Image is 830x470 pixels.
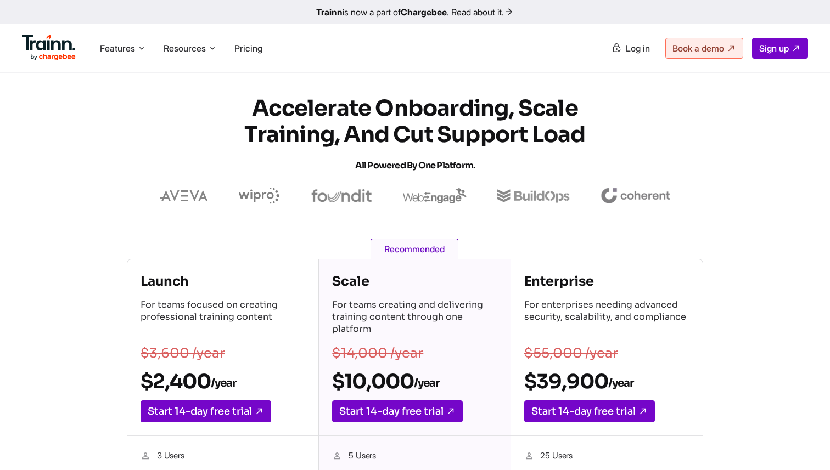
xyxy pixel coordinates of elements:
[524,369,689,394] h2: $39,900
[371,239,458,259] span: Recommended
[22,35,76,61] img: Trainn Logo
[759,43,789,54] span: Sign up
[775,417,830,470] iframe: Chat Widget
[234,43,262,54] a: Pricing
[605,38,657,58] a: Log in
[665,38,743,59] a: Book a demo
[672,43,724,54] span: Book a demo
[141,273,305,290] h4: Launch
[524,345,618,361] s: $55,000 /year
[332,345,423,361] s: $14,000 /year
[332,369,497,394] h2: $10,000
[626,43,650,54] span: Log in
[100,42,135,54] span: Features
[239,188,280,204] img: wipro logo
[401,7,447,18] b: Chargebee
[164,42,206,54] span: Resources
[332,400,463,422] a: Start 14-day free trial
[332,273,497,290] h4: Scale
[355,160,475,171] span: All Powered by One Platform.
[608,376,633,390] sub: /year
[217,95,613,179] h1: Accelerate Onboarding, Scale Training, and Cut Support Load
[524,299,689,337] p: For enterprises needing advanced security, scalability, and compliance
[141,400,271,422] a: Start 14-day free trial
[141,345,225,361] s: $3,600 /year
[211,376,236,390] sub: /year
[141,369,305,394] h2: $2,400
[414,376,439,390] sub: /year
[311,189,372,202] img: foundit logo
[332,449,497,463] li: 5 Users
[332,299,497,337] p: For teams creating and delivering training content through one platform
[752,38,808,59] a: Sign up
[524,449,689,463] li: 25 Users
[160,190,208,201] img: aveva logo
[316,7,343,18] b: Trainn
[524,400,655,422] a: Start 14-day free trial
[601,188,670,203] img: coherent logo
[497,189,569,203] img: buildops logo
[141,299,305,337] p: For teams focused on creating professional training content
[524,273,689,290] h4: Enterprise
[141,449,305,463] li: 3 Users
[403,188,467,203] img: webengage logo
